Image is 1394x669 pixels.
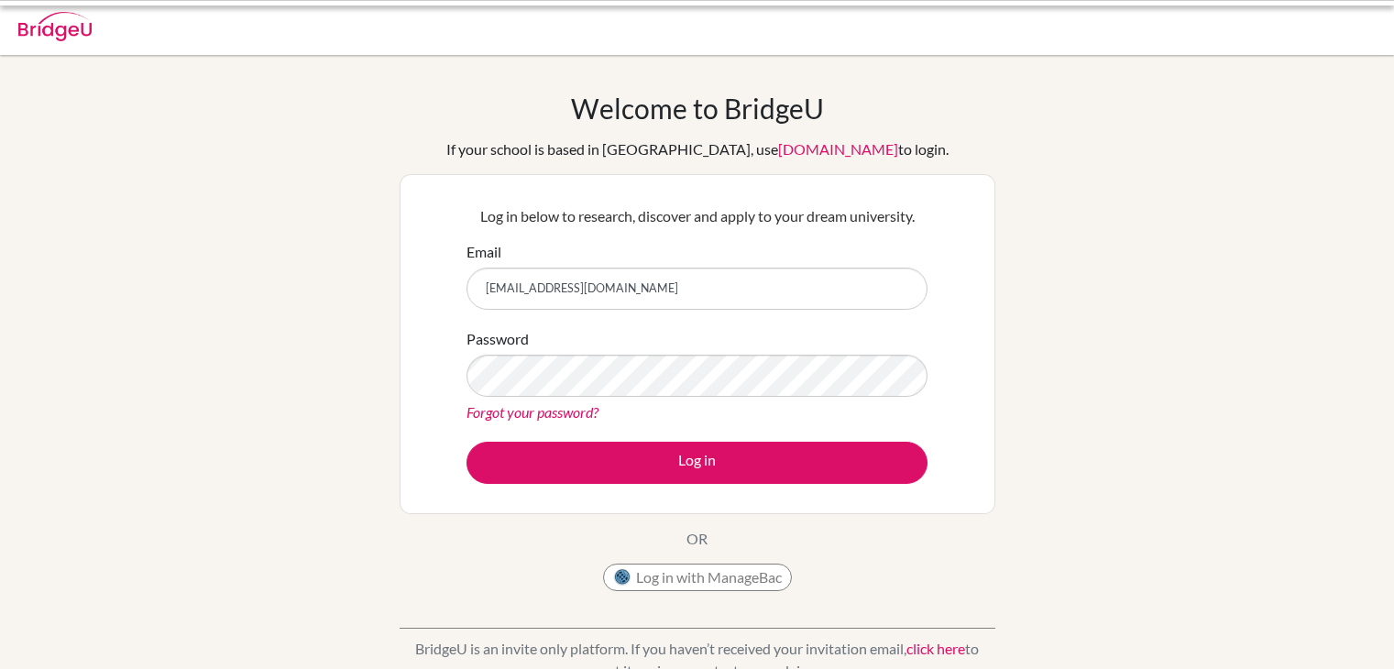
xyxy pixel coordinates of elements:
button: Log in with ManageBac [603,564,792,591]
a: click here [906,640,965,657]
a: [DOMAIN_NAME] [778,140,898,158]
img: Bridge-U [18,12,92,41]
p: OR [686,528,708,550]
h1: Welcome to BridgeU [571,92,824,125]
button: Log in [466,442,928,484]
label: Password [466,328,529,350]
label: Email [466,241,501,263]
p: Log in below to research, discover and apply to your dream university. [466,205,928,227]
div: If your school is based in [GEOGRAPHIC_DATA], use to login. [446,138,949,160]
a: Forgot your password? [466,403,598,421]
